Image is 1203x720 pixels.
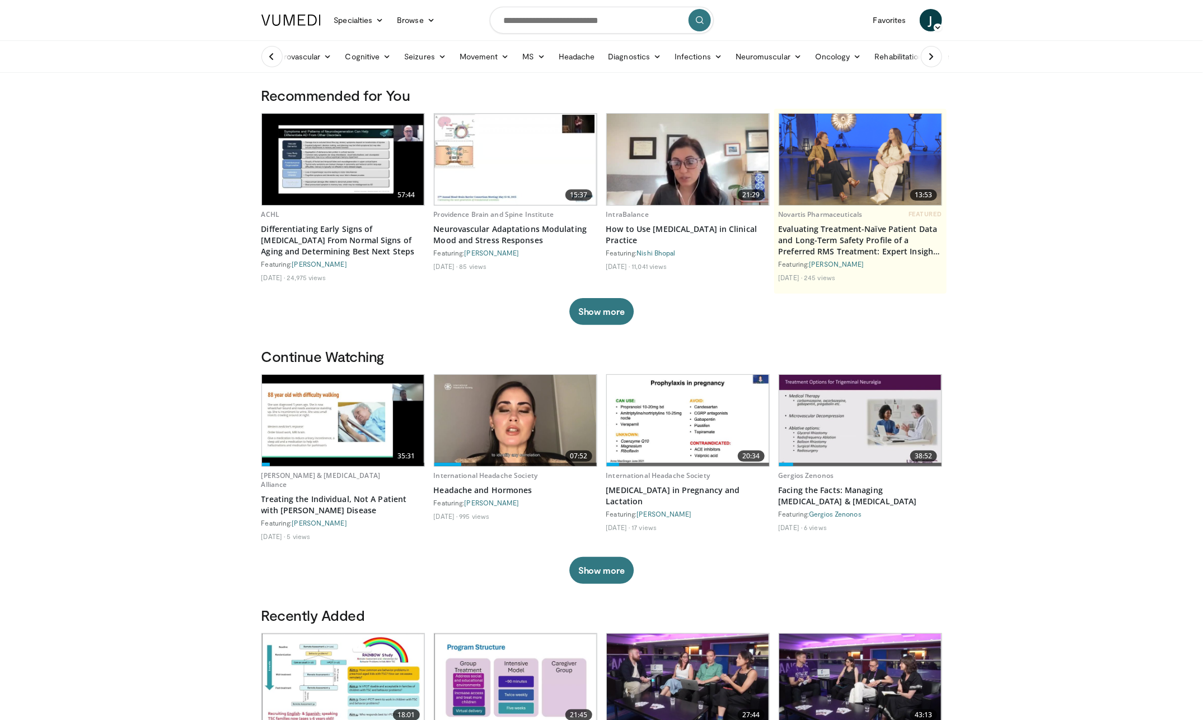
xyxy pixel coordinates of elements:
[434,262,458,271] li: [DATE]
[569,557,634,584] button: Show more
[327,9,391,31] a: Specialties
[490,7,714,34] input: Search topics, interventions
[465,249,519,257] a: [PERSON_NAME]
[779,114,942,205] a: 13:53
[601,45,668,68] a: Diagnostics
[607,375,769,466] img: 49acafb6-3fe2-4bc5-a320-2abafbcb7655.620x360_q85_upscale.jpg
[779,523,803,532] li: [DATE]
[738,189,765,201] span: 21:29
[809,510,862,518] a: Gergios Zenonos
[292,260,347,268] a: [PERSON_NAME]
[909,210,942,218] span: FEATURED
[261,224,425,257] a: Differentiating Early Signs of [MEDICAL_DATA] From Normal Signs of Aging and Determining Best Nex...
[779,471,834,480] a: Gergios Zenonos
[867,9,913,31] a: Favorites
[262,114,424,205] img: 599f3ee4-8b28-44a1-b622-e2e4fac610ae.620x360_q85_upscale.jpg
[261,273,285,282] li: [DATE]
[637,510,692,518] a: [PERSON_NAME]
[607,375,769,466] a: 20:34
[606,485,770,507] a: [MEDICAL_DATA] in Pregnancy and Lactation
[779,259,942,268] div: Featuring:
[262,375,424,466] img: 67a29910-707c-4b37-a9e1-7ef737ebb480.620x360_q85_upscale.jpg
[729,45,808,68] a: Neuromuscular
[393,189,420,201] span: 57:44
[434,471,538,480] a: International Headache Society
[453,45,516,68] a: Movement
[606,224,770,246] a: How to Use [MEDICAL_DATA] in Clinical Practice
[390,9,442,31] a: Browse
[808,45,868,68] a: Oncology
[910,450,937,462] span: 38:52
[565,189,592,201] span: 15:37
[255,45,339,68] a: Cerebrovascular
[434,248,597,257] div: Featuring:
[261,532,285,541] li: [DATE]
[261,259,425,268] div: Featuring:
[261,606,942,624] h3: Recently Added
[606,509,770,518] div: Featuring:
[434,114,597,205] img: 4562edde-ec7e-4758-8328-0659f7ef333d.620x360_q85_upscale.jpg
[637,249,676,257] a: Nishi Bhopal
[606,262,630,271] li: [DATE]
[465,499,519,507] a: [PERSON_NAME]
[393,450,420,462] span: 35:31
[804,523,827,532] li: 6 views
[668,45,729,68] a: Infections
[779,485,942,507] a: Facing the Facts: Managing [MEDICAL_DATA] & [MEDICAL_DATA]
[631,262,667,271] li: 11,041 views
[552,45,602,68] a: Headache
[738,450,765,462] span: 20:34
[606,248,770,257] div: Featuring:
[779,114,942,205] img: 37a18655-9da9-4d40-a34e-6cccd3ffc641.png.620x360_q85_upscale.png
[779,375,942,466] a: 38:52
[779,224,942,257] a: Evaluating Treatment-Naïve Patient Data and Long-Term Safety Profile of a Preferred RMS Treatment...
[339,45,398,68] a: Cognitive
[606,471,710,480] a: International Headache Society
[920,9,942,31] a: J
[434,224,597,246] a: Neurovascular Adaptations Modulating Mood and Stress Responses
[809,260,864,268] a: [PERSON_NAME]
[434,114,597,205] a: 15:37
[261,471,381,489] a: [PERSON_NAME] & [MEDICAL_DATA] Alliance
[459,512,489,521] li: 995 views
[804,273,835,282] li: 245 views
[261,494,425,516] a: Treating the Individual, Not A Patient with [PERSON_NAME] Disease
[434,375,597,466] a: 07:52
[261,210,279,219] a: ACHL
[261,347,942,365] h3: Continue Watching
[606,210,649,219] a: IntraBalance
[287,273,326,282] li: 24,975 views
[459,262,486,271] li: 85 views
[262,375,424,466] a: 35:31
[434,498,597,507] div: Featuring:
[261,86,942,104] h3: Recommended for You
[434,512,458,521] li: [DATE]
[779,273,803,282] li: [DATE]
[434,375,597,466] img: 7777f7fd-eba4-4deb-9609-2447cfa26793.620x360_q85_upscale.jpg
[287,532,310,541] li: 5 views
[607,114,769,205] img: 662646f3-24dc-48fd-91cb-7f13467e765c.620x360_q85_upscale.jpg
[261,518,425,527] div: Featuring:
[516,45,552,68] a: MS
[779,509,942,518] div: Featuring:
[292,519,347,527] a: [PERSON_NAME]
[569,298,634,325] button: Show more
[779,375,942,466] img: 53f335ca-9084-4dc8-b128-9432766247a9.620x360_q85_upscale.jpg
[868,45,930,68] a: Rehabilitation
[779,210,863,219] a: Novartis Pharmaceuticals
[262,114,424,205] a: 57:44
[910,189,937,201] span: 13:53
[631,523,657,532] li: 17 views
[434,485,597,496] a: Headache and Hormones
[261,15,321,26] img: VuMedi Logo
[607,114,769,205] a: 21:29
[565,450,592,462] span: 07:52
[434,210,554,219] a: Providence Brain and Spine Institute
[397,45,453,68] a: Seizures
[606,523,630,532] li: [DATE]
